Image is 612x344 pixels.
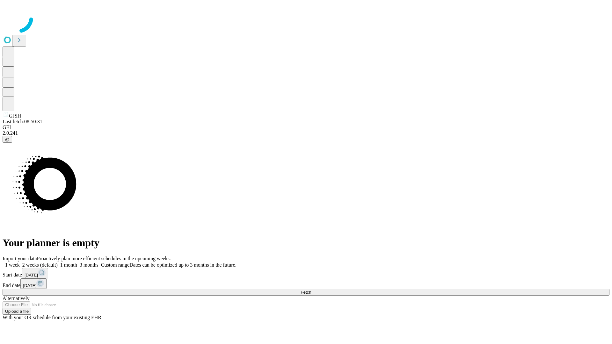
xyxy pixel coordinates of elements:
[37,256,171,261] span: Proactively plan more efficient schedules in the upcoming weeks.
[3,125,609,130] div: GEI
[20,278,47,289] button: [DATE]
[3,256,37,261] span: Import your data
[3,130,609,136] div: 2.0.241
[5,137,10,142] span: @
[3,237,609,249] h1: Your planner is empty
[3,119,42,124] span: Last fetch: 08:50:31
[3,308,31,315] button: Upload a file
[101,262,129,268] span: Custom range
[23,283,36,288] span: [DATE]
[3,296,29,301] span: Alternatively
[60,262,77,268] span: 1 month
[301,290,311,295] span: Fetch
[3,268,609,278] div: Start date
[80,262,98,268] span: 3 months
[3,278,609,289] div: End date
[5,262,20,268] span: 1 week
[3,136,12,143] button: @
[129,262,236,268] span: Dates can be optimized up to 3 months in the future.
[22,268,48,278] button: [DATE]
[22,262,58,268] span: 2 weeks (default)
[3,315,101,320] span: With your OR schedule from your existing EHR
[3,289,609,296] button: Fetch
[25,273,38,277] span: [DATE]
[9,113,21,118] span: GJSH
